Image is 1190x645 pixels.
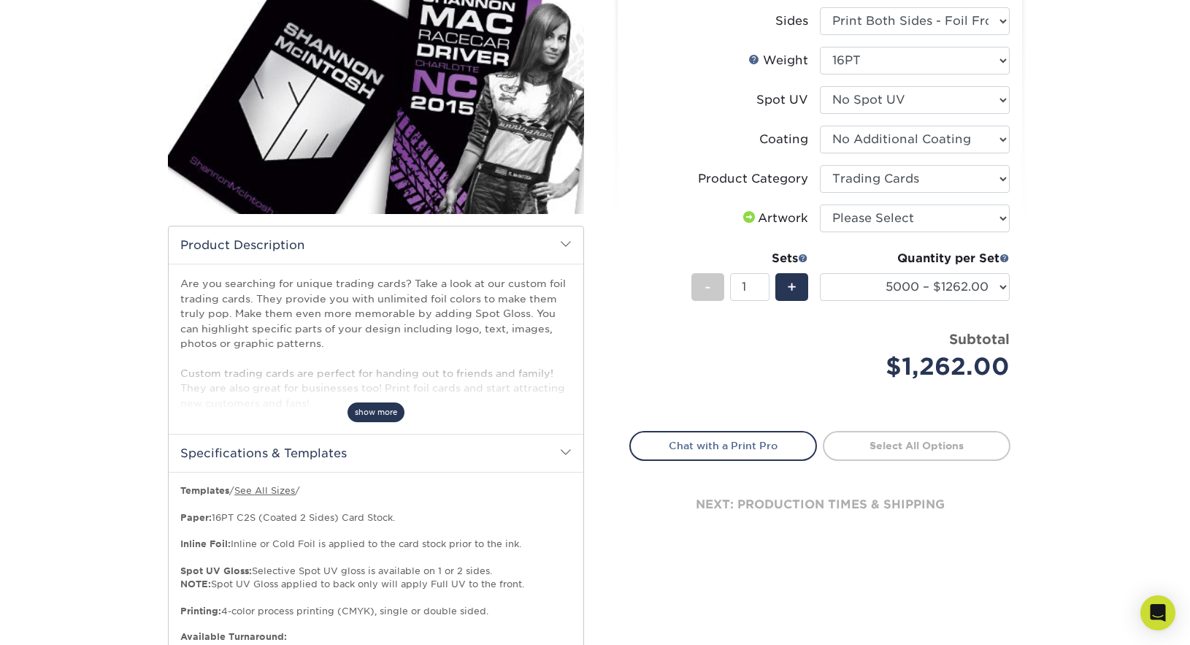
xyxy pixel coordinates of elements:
span: - [705,276,711,298]
b: Available Turnaround: [180,631,287,642]
span: show more [348,402,404,422]
a: Select All Options [823,431,1010,460]
div: Quantity per Set [820,250,1010,267]
div: Sets [691,250,808,267]
span: + [787,276,796,298]
p: / / 16PT C2S (Coated 2 Sides) Card Stock. Inline or Cold Foil is applied to the card stock prior ... [180,484,572,618]
strong: Inline Foil: [180,538,231,549]
a: See All Sizes [234,485,295,496]
div: Sides [775,12,808,30]
a: Chat with a Print Pro [629,431,817,460]
strong: Paper: [180,512,212,523]
div: Coating [759,131,808,148]
strong: Subtotal [949,331,1010,347]
strong: Printing: [180,606,221,617]
p: Are you searching for unique trading cards? Take a look at our custom foil trading cards. They pr... [180,276,572,411]
div: next: production times & shipping [629,461,1010,549]
b: Templates [180,485,229,496]
h2: Specifications & Templates [169,434,583,472]
div: Weight [748,52,808,69]
strong: NOTE: [180,579,211,589]
div: $1,262.00 [831,349,1010,384]
div: Artwork [740,210,808,227]
div: Product Category [698,170,808,188]
div: Spot UV [756,91,808,109]
div: Open Intercom Messenger [1140,595,1175,630]
h2: Product Description [169,226,583,264]
strong: Spot UV Gloss: [180,565,252,576]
